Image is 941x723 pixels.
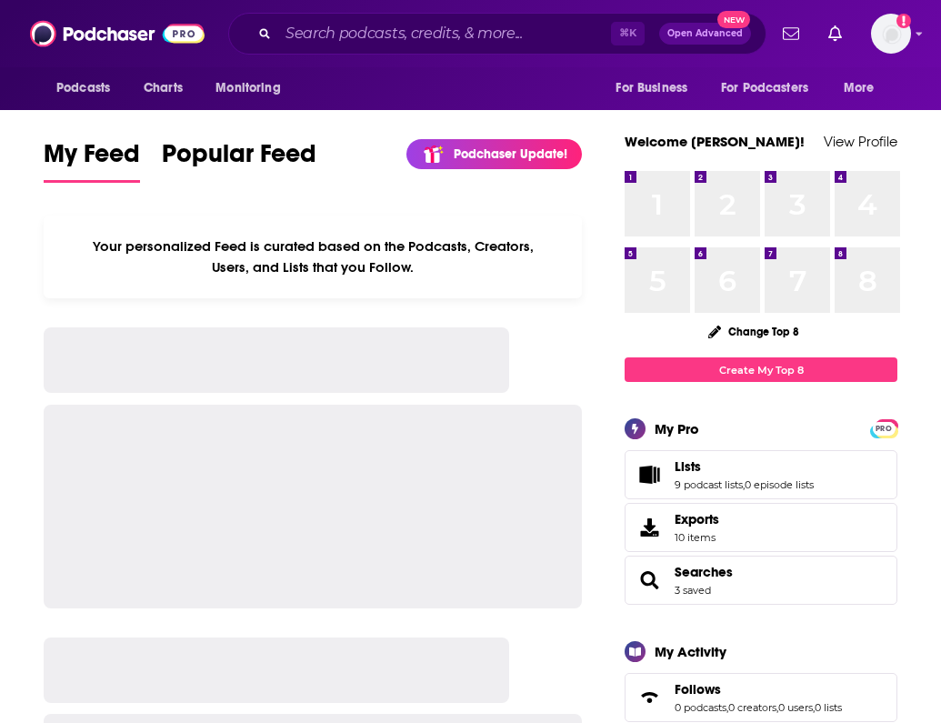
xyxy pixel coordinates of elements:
[228,13,766,55] div: Search podcasts, credits, & more...
[44,138,140,183] a: My Feed
[675,701,726,714] a: 0 podcasts
[776,18,806,49] a: Show notifications dropdown
[675,681,721,698] span: Follows
[625,357,897,382] a: Create My Top 8
[162,138,316,183] a: Popular Feed
[824,133,897,150] a: View Profile
[611,22,645,45] span: ⌘ K
[871,14,911,54] img: User Profile
[675,478,743,491] a: 9 podcast lists
[776,701,778,714] span: ,
[132,71,194,105] a: Charts
[896,14,911,28] svg: Add a profile image
[844,75,875,101] span: More
[675,564,733,580] a: Searches
[162,138,316,180] span: Popular Feed
[667,29,743,38] span: Open Advanced
[745,478,814,491] a: 0 episode lists
[278,19,611,48] input: Search podcasts, credits, & more...
[655,420,699,437] div: My Pro
[625,556,897,605] span: Searches
[44,71,134,105] button: open menu
[44,138,140,180] span: My Feed
[675,458,814,475] a: Lists
[625,673,897,722] span: Follows
[871,14,911,54] span: Logged in as audreytaylor13
[873,422,895,436] span: PRO
[616,75,687,101] span: For Business
[625,503,897,552] a: Exports
[675,681,842,698] a: Follows
[675,511,719,527] span: Exports
[831,71,897,105] button: open menu
[675,531,719,544] span: 10 items
[603,71,710,105] button: open menu
[631,515,667,540] span: Exports
[655,643,726,660] div: My Activity
[631,685,667,710] a: Follows
[631,462,667,487] a: Lists
[631,567,667,593] a: Searches
[873,421,895,435] a: PRO
[721,75,808,101] span: For Podcasters
[625,133,805,150] a: Welcome [PERSON_NAME]!
[144,75,183,101] span: Charts
[697,320,810,343] button: Change Top 8
[728,701,776,714] a: 0 creators
[813,701,815,714] span: ,
[709,71,835,105] button: open menu
[675,458,701,475] span: Lists
[30,16,205,51] img: Podchaser - Follow, Share and Rate Podcasts
[625,450,897,499] span: Lists
[743,478,745,491] span: ,
[821,18,849,49] a: Show notifications dropdown
[56,75,110,101] span: Podcasts
[726,701,728,714] span: ,
[454,146,567,162] p: Podchaser Update!
[215,75,280,101] span: Monitoring
[675,584,711,597] a: 3 saved
[815,701,842,714] a: 0 lists
[659,23,751,45] button: Open AdvancedNew
[871,14,911,54] button: Show profile menu
[44,216,582,298] div: Your personalized Feed is curated based on the Podcasts, Creators, Users, and Lists that you Follow.
[717,11,750,28] span: New
[778,701,813,714] a: 0 users
[203,71,304,105] button: open menu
